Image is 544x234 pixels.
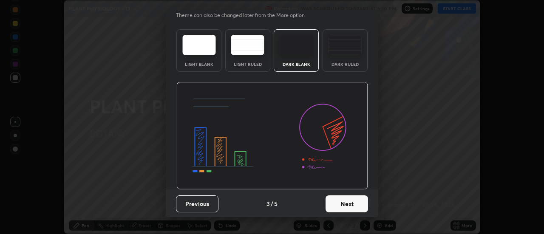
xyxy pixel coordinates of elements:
div: Light Blank [182,62,216,66]
div: Light Ruled [231,62,265,66]
h4: 3 [266,199,270,208]
img: darkRuledTheme.de295e13.svg [328,35,362,55]
img: darkThemeBanner.d06ce4a2.svg [176,82,368,190]
button: Next [326,195,368,212]
div: Dark Ruled [328,62,362,66]
img: darkTheme.f0cc69e5.svg [280,35,313,55]
button: Previous [176,195,218,212]
div: Dark Blank [279,62,313,66]
img: lightRuledTheme.5fabf969.svg [231,35,264,55]
img: lightTheme.e5ed3b09.svg [182,35,216,55]
h4: / [271,199,273,208]
h4: 5 [274,199,278,208]
p: Theme can also be changed later from the More option [176,11,314,19]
